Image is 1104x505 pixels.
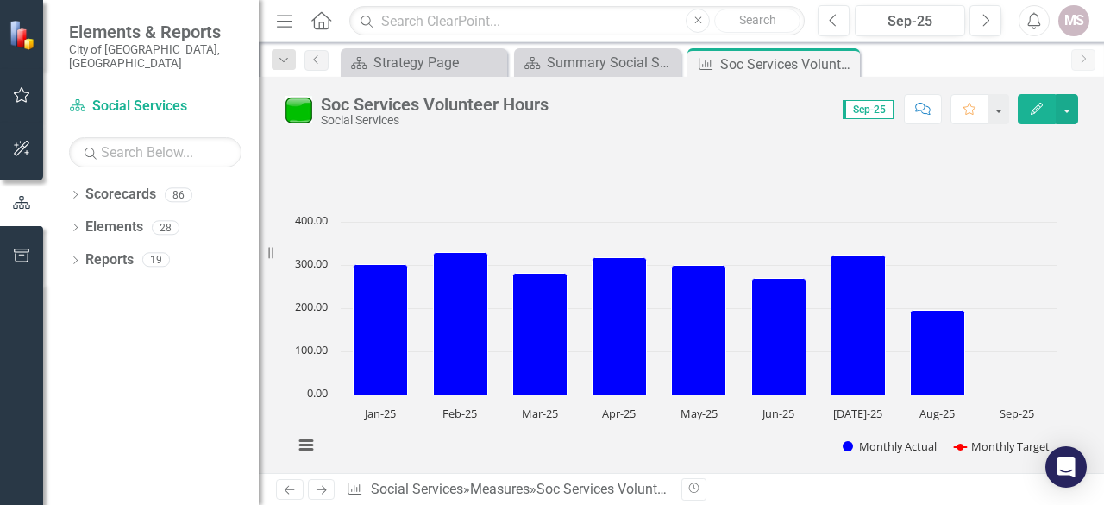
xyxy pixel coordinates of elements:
path: Mar-25, 281.25. Monthly Actual. [513,274,568,395]
path: Jun-25, 269.65. Monthly Actual. [752,279,806,395]
div: 86 [165,187,192,202]
button: Search [714,9,800,33]
text: Sep-25 [1000,406,1034,421]
div: Summary Social Services - Program Description (7040) [547,52,676,73]
button: MS [1058,5,1089,36]
a: Social Services [69,97,241,117]
img: ClearPoint Strategy [9,20,39,50]
a: Scorecards [85,185,156,205]
text: May-25 [681,406,718,421]
text: 0.00 [307,385,328,401]
g: Monthly Actual, series 1 of 2. Bar series with 9 bars. [354,253,1042,395]
svg: Interactive chart [285,213,1065,472]
div: Sep-25 [861,11,959,32]
path: May-25, 298.6. Monthly Actual. [672,266,726,395]
div: Chart. Highcharts interactive chart. [285,213,1078,472]
text: Jun-25 [761,406,794,421]
div: 19 [142,253,170,268]
span: Search [739,13,776,27]
text: Apr-25 [602,406,636,421]
text: Feb-25 [442,406,477,421]
text: 400.00 [295,212,328,228]
button: Show Monthly Target [954,439,1050,454]
button: View chart menu, Chart [294,433,318,458]
a: Elements [85,218,143,237]
text: 200.00 [295,299,328,314]
input: Search ClearPoint... [349,6,805,36]
text: [DATE]-25 [833,406,882,421]
path: Aug-25, 195.25. Monthly Actual. [911,311,965,395]
text: 300.00 [295,256,328,271]
text: Mar-25 [522,406,558,421]
path: Jul-25, 322.5. Monthly Actual. [831,256,886,395]
div: Strategy Page [373,52,503,73]
path: Apr-25, 317.25. Monthly Actual. [593,258,647,395]
path: Feb-25, 328.25. Monthly Actual. [434,253,488,395]
a: Social Services [371,481,463,497]
div: Soc Services Volunteer Hours [321,95,549,114]
div: Social Services [321,114,549,127]
img: Meets or exceeds target [285,96,312,123]
a: Summary Social Services - Program Description (7040) [518,52,676,73]
span: Sep-25 [843,100,894,119]
text: Aug-25 [919,406,955,421]
text: 100.00 [295,342,328,357]
path: Jan-25, 300.75. Monthly Actual. [354,265,408,395]
button: Show Monthly Actual [843,439,936,454]
text: Jan-25 [363,406,396,421]
small: City of [GEOGRAPHIC_DATA], [GEOGRAPHIC_DATA] [69,42,241,71]
button: Sep-25 [855,5,965,36]
span: Elements & Reports [69,22,241,42]
div: Soc Services Volunteer Hours [536,481,715,497]
a: Reports [85,250,134,270]
a: Strategy Page [345,52,503,73]
input: Search Below... [69,137,241,167]
div: » » [346,480,668,500]
a: Measures [470,481,530,497]
div: Soc Services Volunteer Hours [720,54,856,75]
div: Open Intercom Messenger [1045,446,1087,488]
div: 28 [152,220,179,235]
